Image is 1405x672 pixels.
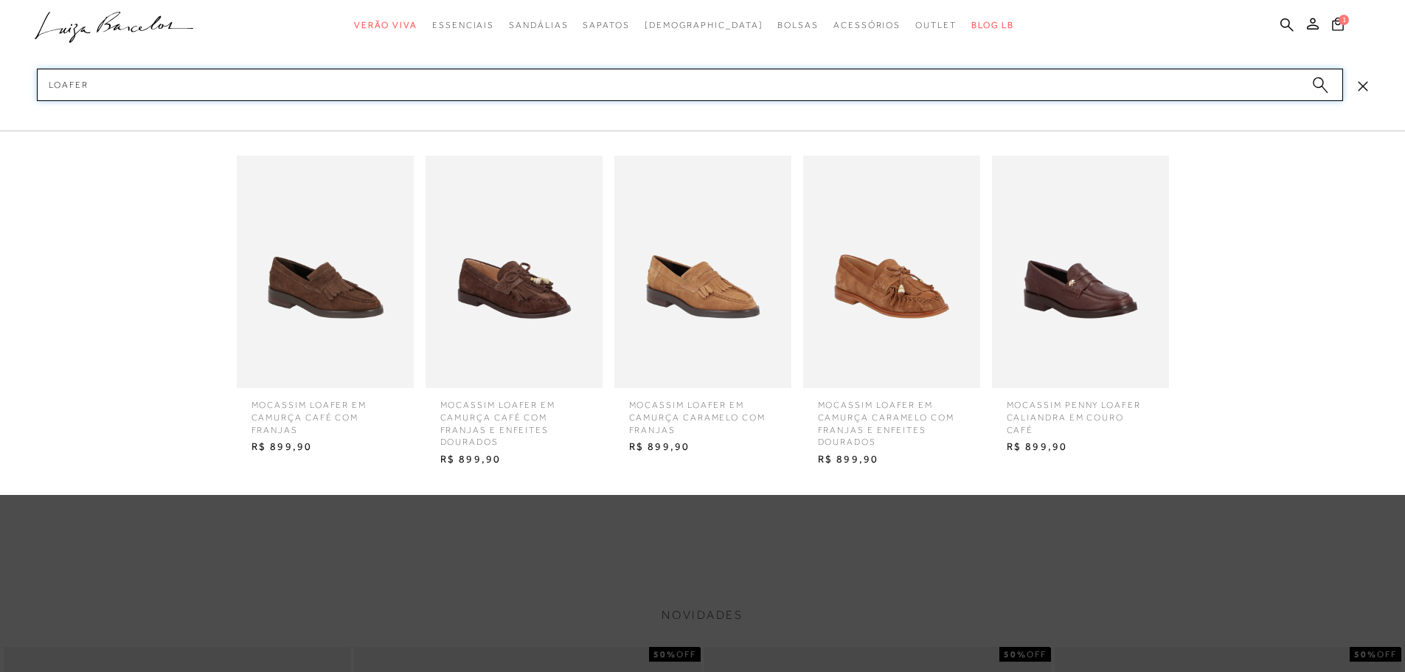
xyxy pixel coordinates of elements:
a: MOCASSIM LOAFER EM CAMURÇA CARAMELO COM FRANJAS E ENFEITES DOURADOS MOCASSIM LOAFER EM CAMURÇA CA... [799,156,984,471]
a: categoryNavScreenReaderText [509,12,568,39]
span: MOCASSIM LOAFER EM CAMURÇA CARAMELO COM FRANJAS [618,388,788,436]
a: noSubCategoriesText [645,12,763,39]
span: MOCASSIM LOAFER EM CAMURÇA CAFÉ COM FRANJAS [240,388,410,436]
span: Sapatos [583,20,629,30]
button: 1 [1328,16,1348,36]
span: [DEMOGRAPHIC_DATA] [645,20,763,30]
a: categoryNavScreenReaderText [833,12,901,39]
span: Sandálias [509,20,568,30]
a: MOCASSIM LOAFER EM CAMURÇA CAFÉ COM FRANJAS MOCASSIM LOAFER EM CAMURÇA CAFÉ COM FRANJAS R$ 899,90 [233,156,417,458]
span: MOCASSIM LOAFER EM CAMURÇA CARAMELO COM FRANJAS E ENFEITES DOURADOS [807,388,976,448]
img: MOCASSIM LOAFER EM CAMURÇA CARAMELO COM FRANJAS [614,156,791,388]
span: Outlet [915,20,957,30]
img: MOCASSIM LOAFER EM CAMURÇA CAFÉ COM FRANJAS [237,156,414,388]
span: R$ 899,90 [240,436,410,458]
span: Acessórios [833,20,901,30]
span: Bolsas [777,20,819,30]
a: MOCASSIM LOAFER EM CAMURÇA CAFÉ COM FRANJAS E ENFEITES DOURADOS MOCASSIM LOAFER EM CAMURÇA CAFÉ C... [422,156,606,471]
span: MOCASSIM PENNY LOAFER CALIANDRA EM COURO CAFÉ [996,388,1165,436]
input: Buscar. [37,69,1343,101]
span: R$ 899,90 [807,448,976,471]
img: MOCASSIM PENNY LOAFER CALIANDRA EM COURO CAFÉ [992,156,1169,388]
span: R$ 899,90 [618,436,788,458]
span: R$ 899,90 [996,436,1165,458]
span: MOCASSIM LOAFER EM CAMURÇA CAFÉ COM FRANJAS E ENFEITES DOURADOS [429,388,599,448]
a: categoryNavScreenReaderText [583,12,629,39]
a: BLOG LB [971,12,1014,39]
span: BLOG LB [971,20,1014,30]
span: R$ 899,90 [429,448,599,471]
span: Essenciais [432,20,494,30]
a: categoryNavScreenReaderText [777,12,819,39]
span: Verão Viva [354,20,417,30]
a: categoryNavScreenReaderText [432,12,494,39]
a: categoryNavScreenReaderText [915,12,957,39]
a: MOCASSIM LOAFER EM CAMURÇA CARAMELO COM FRANJAS MOCASSIM LOAFER EM CAMURÇA CARAMELO COM FRANJAS R... [611,156,795,458]
a: categoryNavScreenReaderText [354,12,417,39]
span: 1 [1339,15,1349,25]
img: MOCASSIM LOAFER EM CAMURÇA CARAMELO COM FRANJAS E ENFEITES DOURADOS [803,156,980,388]
img: MOCASSIM LOAFER EM CAMURÇA CAFÉ COM FRANJAS E ENFEITES DOURADOS [426,156,603,388]
a: MOCASSIM PENNY LOAFER CALIANDRA EM COURO CAFÉ MOCASSIM PENNY LOAFER CALIANDRA EM COURO CAFÉ R$ 89... [988,156,1173,458]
